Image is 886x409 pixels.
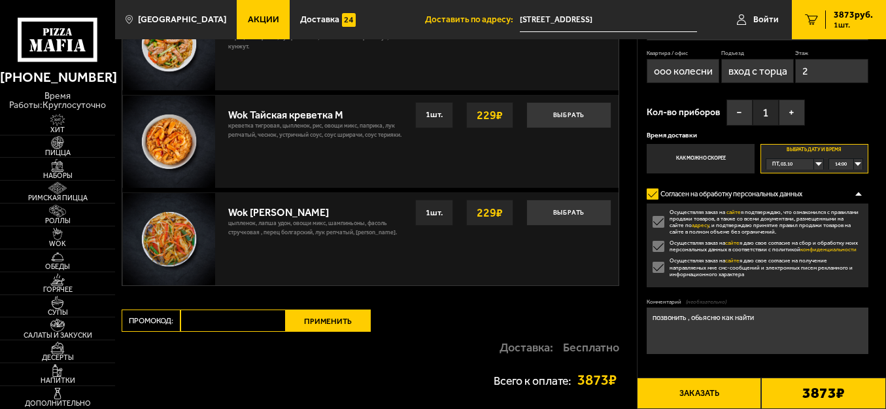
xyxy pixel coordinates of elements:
[637,378,762,409] button: Заказать
[647,298,868,306] label: Комментарий
[834,10,873,20] span: 3873 руб.
[494,376,571,387] p: Всего к оплате:
[228,200,405,219] div: Wok [PERSON_NAME]
[647,50,719,58] label: Квартира / офис
[248,15,279,24] span: Акции
[800,246,857,253] a: конфиденциальности
[772,159,792,169] span: пт, 03.10
[753,15,779,24] span: Войти
[228,102,406,121] div: Wok Тайская креветка M
[779,99,805,126] button: +
[415,200,453,226] div: 1 шт.
[228,121,406,146] p: креветка тигровая, цыпленок, рис, овощи микс, паприка, лук репчатый, чеснок, устричный соус, соус...
[563,342,619,353] strong: Бесплатно
[500,342,553,353] p: Доставка:
[647,144,755,173] label: Как можно скорее
[228,219,405,243] p: цыпленок, лапша удон, овощи микс, шампиньоны, фасоль стручковая , перец болгарский, лук репчатый,...
[138,15,226,24] span: [GEOGRAPHIC_DATA]
[647,257,868,277] label: Осуществляя заказ на я даю свое согласие на получение направляемых мне смс-сообщений и электронны...
[725,257,740,264] a: сайте
[686,298,726,306] span: (необязательно)
[726,99,753,126] button: −
[834,21,873,29] span: 1 шт.
[795,50,868,58] label: Этаж
[425,15,520,24] span: Доставить по адресу:
[802,386,845,401] b: 3873 ₽
[726,209,741,215] a: сайте
[526,102,611,128] button: Выбрать
[692,222,709,228] a: адресу
[647,185,811,204] label: Согласен на обработку персональных данных
[473,103,506,128] strong: 229 ₽
[342,13,356,27] img: 15daf4d41897b9f0e9f617042186c801.svg
[647,209,868,236] label: Осуществляя заказ на я подтверждаю, что ознакомился с правилами продажи товаров, а также со всеми...
[721,50,794,58] label: Подъезд
[520,8,697,32] input: Ваш адрес доставки
[526,200,611,226] button: Выбрать
[647,132,868,139] p: Время доставки
[286,310,371,332] button: Применить
[122,95,619,188] a: Wok Тайская креветка Mкреветка тигровая, цыпленок, рис, овощи микс, паприка, лук репчатый, чеснок...
[647,240,868,253] label: Осуществляя заказ на я даю свое согласие на сбор и обработку моих персональных данных в соответст...
[473,200,506,225] strong: 229 ₽
[577,373,619,388] strong: 3873 ₽
[415,102,453,128] div: 1 шт.
[520,8,697,32] span: Кубинская улица, 76к7
[122,310,180,332] label: Промокод:
[228,24,406,58] p: шашлык из бедра цыплёнка, лапша удон, овощи микс, фасоль, перец болгарский, лук репчатый, шашлычн...
[647,108,720,117] span: Кол-во приборов
[753,99,779,126] span: 1
[725,240,740,246] a: сайте
[122,192,619,285] a: Wok [PERSON_NAME]цыпленок, лапша удон, овощи микс, шампиньоны, фасоль стручковая , перец болгарск...
[300,15,339,24] span: Доставка
[760,144,868,173] label: Выбрать дату и время
[835,159,847,169] span: 14:00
